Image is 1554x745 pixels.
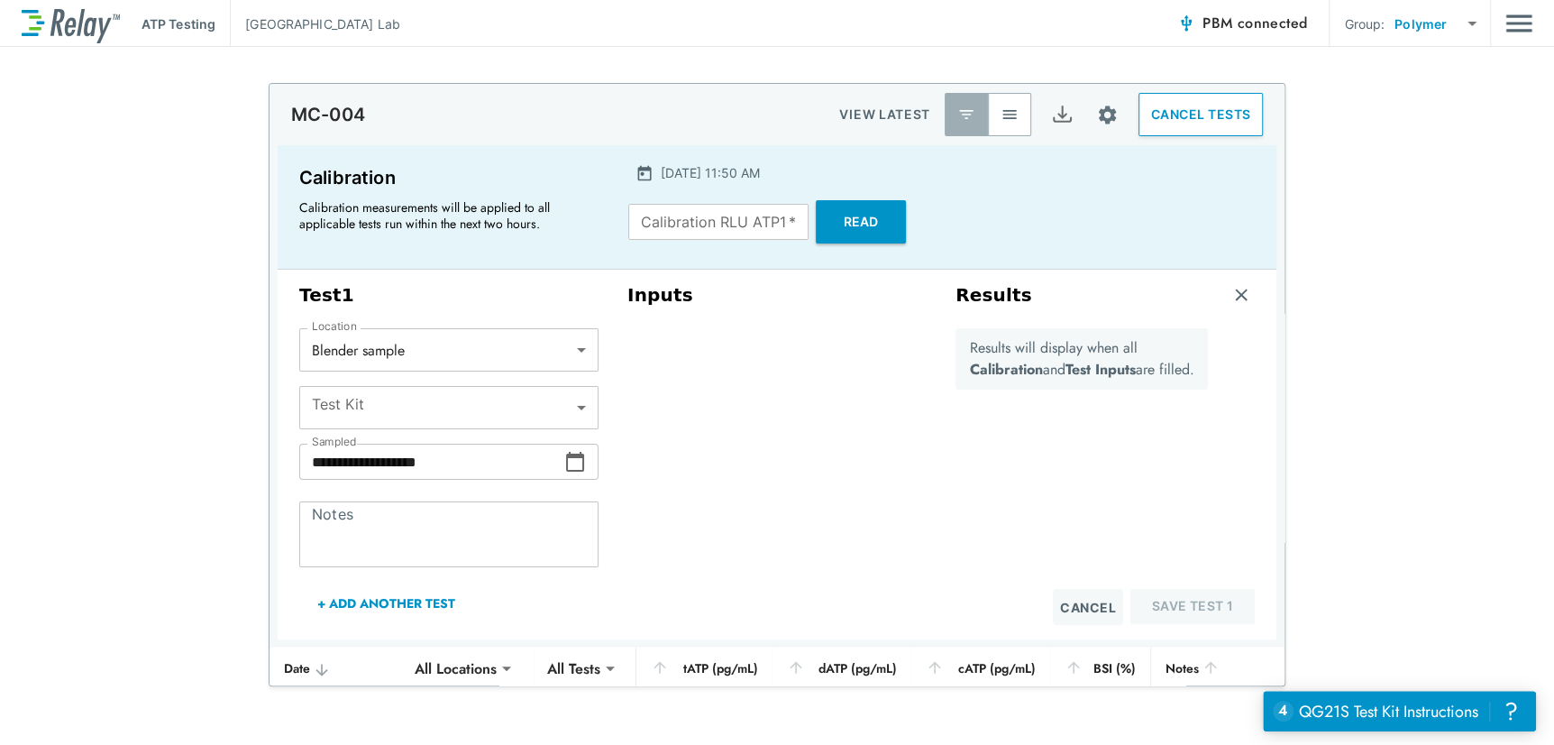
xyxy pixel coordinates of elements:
[1065,359,1136,380] b: Test Inputs
[1177,14,1195,32] img: Connected Icon
[22,5,120,43] img: LuminUltra Relay
[1083,91,1131,139] button: Site setup
[635,164,654,182] img: Calender Icon
[839,104,930,125] p: VIEW LATEST
[299,332,599,368] div: Blender sample
[1001,106,1019,124] img: View All
[291,104,365,125] p: MC-004
[1051,104,1074,126] img: Export Icon
[816,200,906,244] button: Read
[312,436,357,448] label: Sampled
[299,284,599,307] h3: Test 1
[299,163,596,192] p: Calibration
[245,14,400,33] p: [GEOGRAPHIC_DATA] Lab
[1232,286,1250,304] img: Remove
[661,163,760,182] p: [DATE] 11:50 AM
[299,199,588,232] p: Calibration measurements will be applied to all applicable tests run within the next two hours.
[955,284,1032,307] h3: Results
[1505,6,1532,41] img: Drawer Icon
[402,650,509,686] div: All Locations
[1344,14,1385,33] p: Group:
[312,320,357,333] label: Location
[1165,658,1227,679] div: Notes
[1170,5,1314,41] button: PBM connected
[651,658,757,679] div: tATP (pg/mL)
[1263,691,1536,731] iframe: Resource center
[1138,93,1263,136] button: CANCEL TESTS
[1053,589,1123,625] button: Cancel
[299,582,473,625] button: + Add Another Test
[1505,6,1532,41] button: Main menu
[142,14,215,33] p: ATP Testing
[970,337,1194,381] p: Results will display when all and are filled.
[1040,93,1083,136] button: Export
[1202,11,1307,36] span: PBM
[627,284,927,307] h3: Inputs
[270,647,1284,735] table: sticky table
[535,650,613,686] div: All Tests
[1065,658,1136,679] div: BSI (%)
[970,359,1043,380] b: Calibration
[1096,104,1119,126] img: Settings Icon
[787,658,898,679] div: dATP (pg/mL)
[299,444,564,480] input: Choose date, selected date is Sep 5, 2025
[1238,13,1308,33] span: connected
[957,106,975,124] img: Latest
[926,658,1036,679] div: cATP (pg/mL)
[270,647,402,691] th: Date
